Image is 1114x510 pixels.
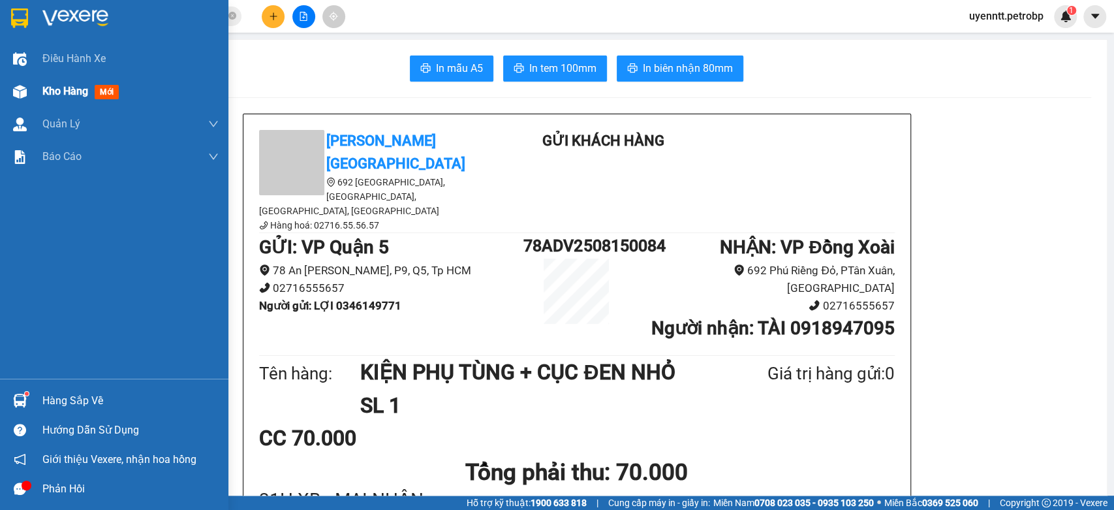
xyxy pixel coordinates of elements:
b: Người nhận : TÀI 0918947095 [651,317,894,339]
span: file-add [299,12,308,21]
button: printerIn biên nhận 80mm [617,56,743,82]
h1: 78ADV2508150084 [523,233,629,259]
span: printer [627,63,638,75]
span: copyright [1042,498,1051,507]
span: notification [14,453,26,466]
button: plus [262,5,285,28]
li: 02716555657 [630,297,895,315]
span: Cung cấp máy in - giấy in: [608,496,710,510]
h1: KIỆN PHỤ TÙNG + CỤC ĐEN NHỎ [360,356,704,389]
span: environment [259,264,270,276]
span: In tem 100mm [529,60,596,76]
img: warehouse-icon [13,52,27,66]
img: warehouse-icon [13,394,27,407]
strong: 1900 633 818 [531,498,587,508]
span: Quản Lý [42,116,80,132]
b: GỬI : VP Quận 5 [259,236,389,258]
li: 78 An [PERSON_NAME], P9, Q5, Tp HCM [259,262,524,279]
div: CC 70.000 [259,422,469,454]
b: Người gửi : LỢI 0346149771 [259,299,401,312]
img: warehouse-icon [13,118,27,131]
div: Phản hồi [42,479,219,499]
span: In mẫu A5 [436,60,483,76]
span: plus [269,12,278,21]
span: 1 [1069,6,1074,15]
span: close-circle [228,10,236,23]
span: Miền Nam [713,496,874,510]
span: Hỗ trợ kỹ thuật: [467,496,587,510]
span: phone [259,282,270,293]
span: aim [329,12,338,21]
span: Kho hàng [42,85,88,97]
li: Hàng hoá: 02716.55.56.57 [259,218,494,232]
button: printerIn tem 100mm [503,56,607,82]
li: 692 Phú Riềng Đỏ, PTân Xuân, [GEOGRAPHIC_DATA] [630,262,895,296]
img: warehouse-icon [13,85,27,99]
span: question-circle [14,424,26,436]
span: close-circle [228,12,236,20]
span: environment [326,178,335,187]
span: down [208,119,219,129]
div: Tên hàng: [259,360,361,387]
li: 692 [GEOGRAPHIC_DATA], [GEOGRAPHIC_DATA], [GEOGRAPHIC_DATA], [GEOGRAPHIC_DATA] [259,175,494,218]
button: printerIn mẫu A5 [410,56,493,82]
b: Gửi khách hàng [542,133,664,149]
b: [PERSON_NAME][GEOGRAPHIC_DATA] [326,133,465,172]
span: phone [259,221,268,230]
button: file-add [292,5,315,28]
span: In biên nhận 80mm [643,60,733,76]
span: Điều hành xe [42,50,106,67]
span: printer [514,63,524,75]
h1: SL 1 [360,389,704,422]
span: uyenntt.petrobp [959,8,1054,24]
div: Hàng sắp về [42,391,219,411]
strong: 0369 525 060 [922,498,978,508]
h1: Tổng phải thu: 70.000 [259,454,895,490]
span: | [596,496,598,510]
div: Hướng dẫn sử dụng [42,421,219,440]
li: 02716555657 [259,279,524,297]
sup: 1 [25,392,29,396]
span: phone [809,300,820,311]
img: solution-icon [13,150,27,164]
sup: 1 [1067,6,1076,15]
img: icon-new-feature [1060,10,1072,22]
span: message [14,483,26,495]
span: mới [95,85,119,99]
span: down [208,151,219,162]
span: | [988,496,990,510]
span: Giới thiệu Vexere, nhận hoa hồng [42,451,196,468]
strong: 0708 023 035 - 0935 103 250 [754,498,874,508]
span: printer [420,63,431,75]
span: ⚪️ [877,500,881,505]
span: Báo cáo [42,148,82,165]
div: Giá trị hàng gửi: 0 [704,360,894,387]
span: environment [734,264,745,276]
button: aim [322,5,345,28]
img: logo-vxr [11,8,28,28]
b: NHẬN : VP Đồng Xoài [720,236,894,258]
button: caret-down [1083,5,1106,28]
span: caret-down [1089,10,1101,22]
span: Miền Bắc [884,496,978,510]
